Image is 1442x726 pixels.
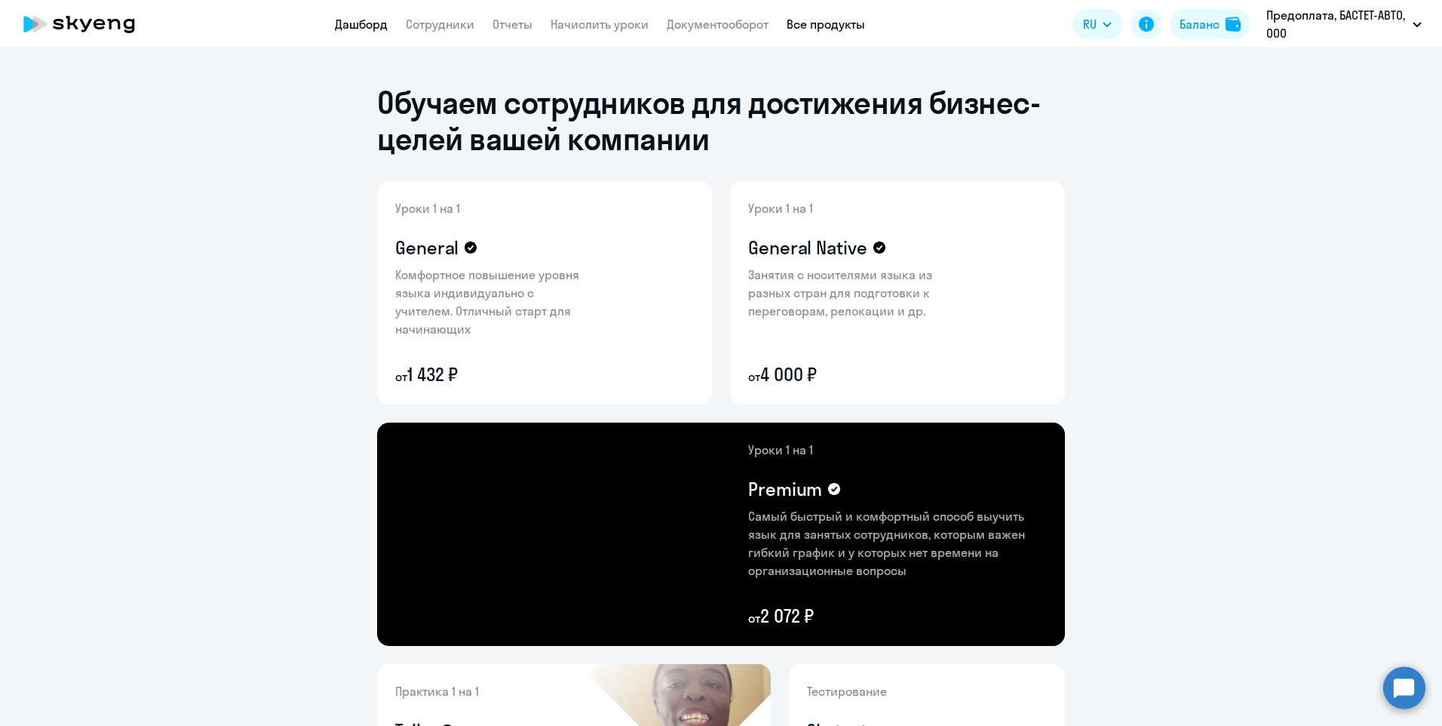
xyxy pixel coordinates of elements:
p: Занятия с носителями языка из разных стран для подготовки к переговорам, релокации и др. [748,266,944,320]
a: Дашборд [335,17,388,32]
img: general-native-content-bg.png [730,181,968,405]
a: Отчеты [492,17,532,32]
p: Комфортное повышение уровня языка индивидуально с учителем. Отличный старт для начинающих [395,266,591,338]
img: premium-content-bg.png [538,423,1065,646]
p: Предоплата, БАСТЕТ-АВТО, ООО [1266,6,1407,42]
small: от [748,369,760,384]
button: RU [1072,9,1122,39]
h4: General [395,235,459,260]
p: 2 072 ₽ [748,604,1047,628]
small: от [395,369,407,384]
img: general-content-bg.png [377,181,604,405]
div: Баланс [1180,15,1220,33]
a: Документооборот [667,17,769,32]
a: Все продукты [787,17,865,32]
h1: Обучаем сотрудников для достижения бизнес-целей вашей компании [377,85,1065,157]
p: Уроки 1 на 1 [395,199,591,217]
p: Самый быстрый и комфортный способ выучить язык для занятых сотрудников, которым важен гибкий граф... [748,507,1047,580]
span: RU [1083,15,1097,33]
p: Уроки 1 на 1 [748,441,1047,459]
small: от [748,611,760,626]
button: Предоплата, БАСТЕТ-АВТО, ООО [1259,6,1429,42]
a: Начислить уроки [551,17,649,32]
p: Уроки 1 на 1 [748,199,944,217]
h4: General Native [748,235,867,260]
h4: Premium [748,477,822,501]
p: Тестирование [807,682,1047,700]
p: 4 000 ₽ [748,362,944,386]
button: Балансbalance [1170,9,1250,39]
a: Сотрудники [406,17,474,32]
p: Практика 1 на 1 [395,682,606,700]
p: 1 432 ₽ [395,362,591,386]
img: balance [1226,17,1241,32]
